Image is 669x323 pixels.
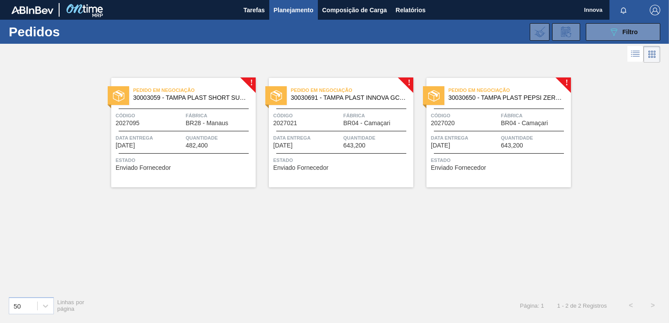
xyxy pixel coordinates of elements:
img: TNhmsLtSVTkK8tSr43FrP2fwEKptu5GPRR3wAAAABJRU5ErkJggg== [11,6,53,14]
span: Filtro [623,28,638,35]
span: BR28 - Manaus [186,120,228,126]
span: 2027095 [116,120,140,126]
span: Enviado Fornecedor [116,165,171,171]
span: 643,200 [343,142,366,149]
span: 643,200 [501,142,523,149]
span: Pedido em Negociação [133,86,256,95]
img: estado [428,90,440,102]
span: Tarefas [243,5,265,15]
span: Pedido em Negociação [291,86,413,95]
a: !estadoPedido em Negociação30030691 - TAMPA PLAST INNOVA GCA ZERO NIV24Código2027021FábricaBR04 -... [256,78,413,187]
span: 12/09/2025 [116,142,135,149]
button: Filtro [586,23,660,41]
a: !estadoPedido em Negociação30003059 - TAMPA PLAST SHORT SUKITA S/ LINERCódigo2027095FábricaBR28 -... [98,78,256,187]
a: !estadoPedido em Negociação30030650 - TAMPA PLAST PEPSI ZERO NIV24Código2027020FábricaBR04 - Cama... [413,78,571,187]
span: 30030691 - TAMPA PLAST INNOVA GCA ZERO NIV24 [291,95,406,101]
span: 11/10/2025 [431,142,450,149]
span: 2027020 [431,120,455,126]
h1: Pedidos [9,27,134,37]
span: 30003059 - TAMPA PLAST SHORT SUKITA S/ LINER [133,95,249,101]
span: BR04 - Camaçari [501,120,548,126]
button: > [642,295,664,316]
span: Quantidade [501,133,569,142]
span: BR04 - Camaçari [343,120,390,126]
span: Código [431,111,499,120]
span: Data entrega [116,133,183,142]
span: Data entrega [273,133,341,142]
span: 482,400 [186,142,208,149]
span: 1 - 2 de 2 Registros [557,302,607,309]
span: Página: 1 [520,302,544,309]
span: Código [116,111,183,120]
div: 50 [14,302,21,309]
span: Status [116,156,254,165]
span: Linhas por página [57,299,85,312]
img: estado [113,90,124,102]
span: 2027021 [273,120,297,126]
span: Pedido em Negociação [448,86,571,95]
span: Quantidade [186,133,254,142]
span: 11/10/2025 [273,142,292,149]
img: estado [271,90,282,102]
div: Solicitação de Revisão de Pedidos [552,23,580,41]
span: Status [273,156,411,165]
span: Enviado Fornecedor [273,165,328,171]
span: Quantidade [343,133,411,142]
span: Composição de Carga [322,5,387,15]
span: Status [431,156,569,165]
span: Fábrica [343,111,411,120]
button: < [620,295,642,316]
span: Relatórios [396,5,426,15]
span: Fábrica [186,111,254,120]
span: Data entrega [431,133,499,142]
button: Notificações [609,4,637,16]
div: Visão em Cards [644,46,660,63]
div: Visão em Lista [627,46,644,63]
span: Fábrica [501,111,569,120]
span: Planejamento [274,5,313,15]
span: 30030650 - TAMPA PLAST PEPSI ZERO NIV24 [448,95,564,101]
div: Importar Negociações dos Pedidos [530,23,549,41]
span: Enviado Fornecedor [431,165,486,171]
img: Logout [650,5,660,15]
span: Código [273,111,341,120]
